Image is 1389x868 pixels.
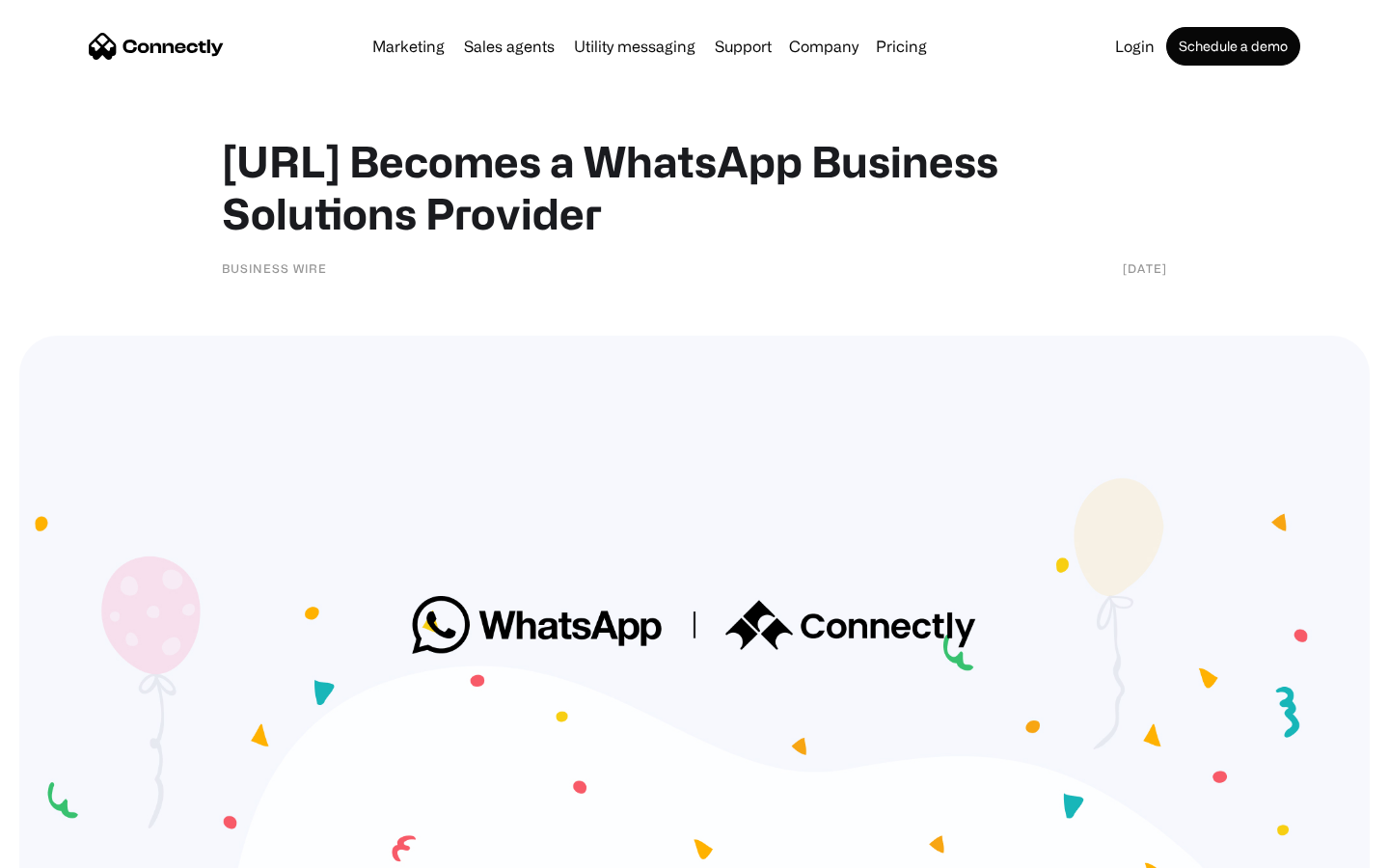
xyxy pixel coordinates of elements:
ul: Language list [39,834,116,861]
div: [DATE] [1123,258,1167,278]
a: Login [1107,39,1162,54]
a: Marketing [365,39,452,54]
a: Sales agents [456,39,562,54]
div: Company [789,33,858,60]
h1: [URL] Becomes a WhatsApp Business Solutions Provider [222,135,1167,239]
a: Schedule a demo [1166,27,1300,66]
a: Utility messaging [566,39,703,54]
div: Business Wire [222,258,327,278]
aside: Language selected: English [19,834,116,861]
a: Pricing [868,39,935,54]
a: Support [707,39,779,54]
